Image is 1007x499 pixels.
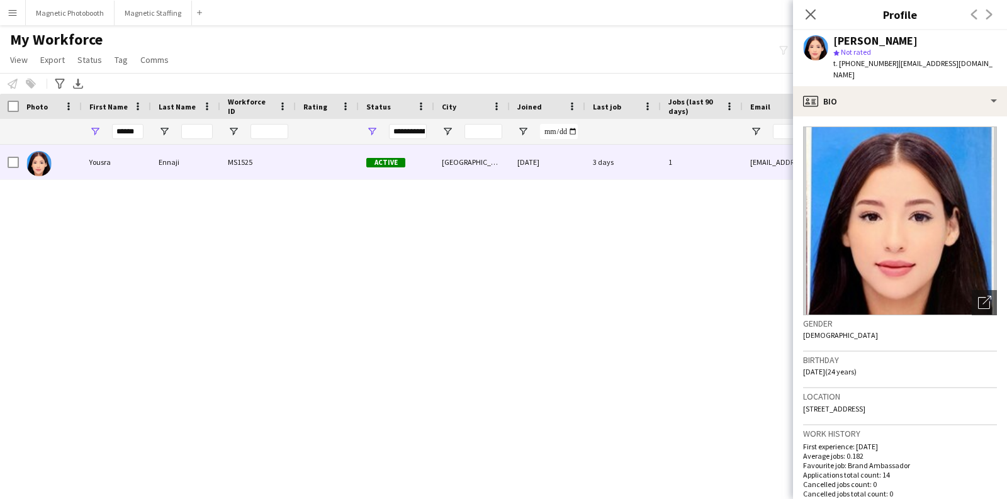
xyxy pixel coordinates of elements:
[5,52,33,68] a: View
[115,54,128,65] span: Tag
[803,489,997,498] p: Cancelled jobs total count: 0
[72,52,107,68] a: Status
[303,102,327,111] span: Rating
[793,6,1007,23] h3: Profile
[442,102,456,111] span: City
[972,290,997,315] div: Open photos pop-in
[89,102,128,111] span: First Name
[803,126,997,315] img: Crew avatar or photo
[841,47,871,57] span: Not rated
[52,76,67,91] app-action-btn: Advanced filters
[250,124,288,139] input: Workforce ID Filter Input
[803,451,997,461] p: Average jobs: 0.182
[803,367,857,376] span: [DATE] (24 years)
[833,59,993,79] span: | [EMAIL_ADDRESS][DOMAIN_NAME]
[510,145,585,179] div: [DATE]
[585,145,661,179] div: 3 days
[464,124,502,139] input: City Filter Input
[26,1,115,25] button: Magnetic Photobooth
[366,126,378,137] button: Open Filter Menu
[159,102,196,111] span: Last Name
[773,124,987,139] input: Email Filter Input
[40,54,65,65] span: Export
[743,145,994,179] div: [EMAIL_ADDRESS][DOMAIN_NAME]
[77,54,102,65] span: Status
[112,124,143,139] input: First Name Filter Input
[228,97,273,116] span: Workforce ID
[70,76,86,91] app-action-btn: Export XLSX
[803,479,997,489] p: Cancelled jobs count: 0
[750,102,770,111] span: Email
[442,126,453,137] button: Open Filter Menu
[833,35,918,47] div: [PERSON_NAME]
[668,97,720,116] span: Jobs (last 90 days)
[10,54,28,65] span: View
[661,145,743,179] div: 1
[10,30,103,49] span: My Workforce
[803,461,997,470] p: Favourite job: Brand Ambassador
[26,102,48,111] span: Photo
[110,52,133,68] a: Tag
[750,126,762,137] button: Open Filter Menu
[220,145,296,179] div: MS1525
[540,124,578,139] input: Joined Filter Input
[140,54,169,65] span: Comms
[803,428,997,439] h3: Work history
[82,145,151,179] div: Yousra
[89,126,101,137] button: Open Filter Menu
[803,354,997,366] h3: Birthday
[135,52,174,68] a: Comms
[803,330,878,340] span: [DEMOGRAPHIC_DATA]
[151,145,220,179] div: Ennaji
[803,442,997,451] p: First experience: [DATE]
[517,126,529,137] button: Open Filter Menu
[593,102,621,111] span: Last job
[115,1,192,25] button: Magnetic Staffing
[803,470,997,479] p: Applications total count: 14
[366,158,405,167] span: Active
[793,86,1007,116] div: Bio
[181,124,213,139] input: Last Name Filter Input
[517,102,542,111] span: Joined
[35,52,70,68] a: Export
[26,151,52,176] img: Yousra Ennaji
[228,126,239,137] button: Open Filter Menu
[803,391,997,402] h3: Location
[803,318,997,329] h3: Gender
[159,126,170,137] button: Open Filter Menu
[434,145,510,179] div: [GEOGRAPHIC_DATA]
[833,59,899,68] span: t. [PHONE_NUMBER]
[366,102,391,111] span: Status
[803,404,865,413] span: [STREET_ADDRESS]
